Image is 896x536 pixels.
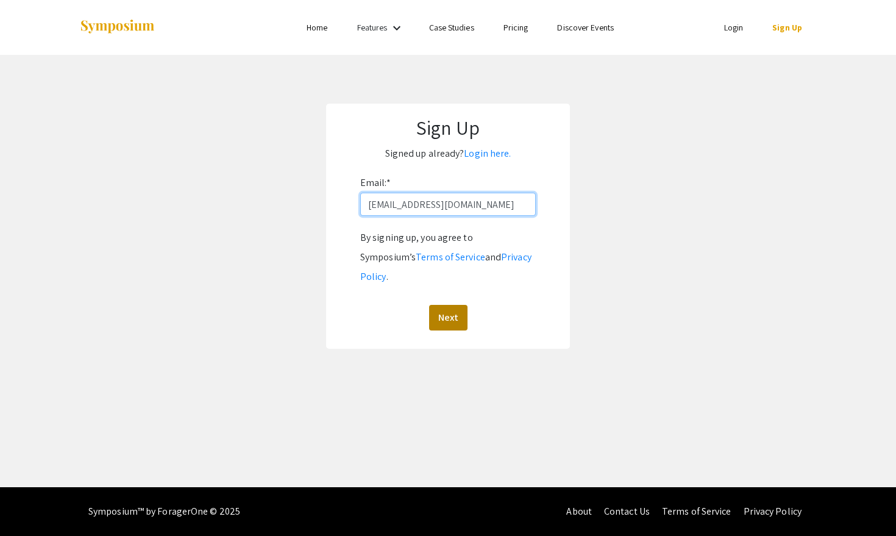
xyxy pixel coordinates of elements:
p: Signed up already? [338,144,558,163]
a: Login [724,22,744,33]
a: Login here. [464,147,511,160]
a: Sign Up [772,22,802,33]
a: Pricing [503,22,528,33]
a: Terms of Service [416,251,485,263]
div: Symposium™ by ForagerOne © 2025 [88,487,240,536]
a: Privacy Policy [744,505,802,518]
a: Privacy Policy [360,251,532,283]
button: Next [429,305,468,331]
a: Discover Events [557,22,614,33]
a: Features [357,22,388,33]
a: Home [307,22,327,33]
img: Symposium by ForagerOne [79,19,155,35]
h1: Sign Up [338,116,558,139]
iframe: Chat [9,481,52,527]
a: About [566,505,592,518]
label: Email: [360,173,391,193]
mat-icon: Expand Features list [389,21,404,35]
a: Case Studies [429,22,474,33]
a: Contact Us [604,505,650,518]
a: Terms of Service [662,505,731,518]
div: By signing up, you agree to Symposium’s and . [360,228,536,287]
